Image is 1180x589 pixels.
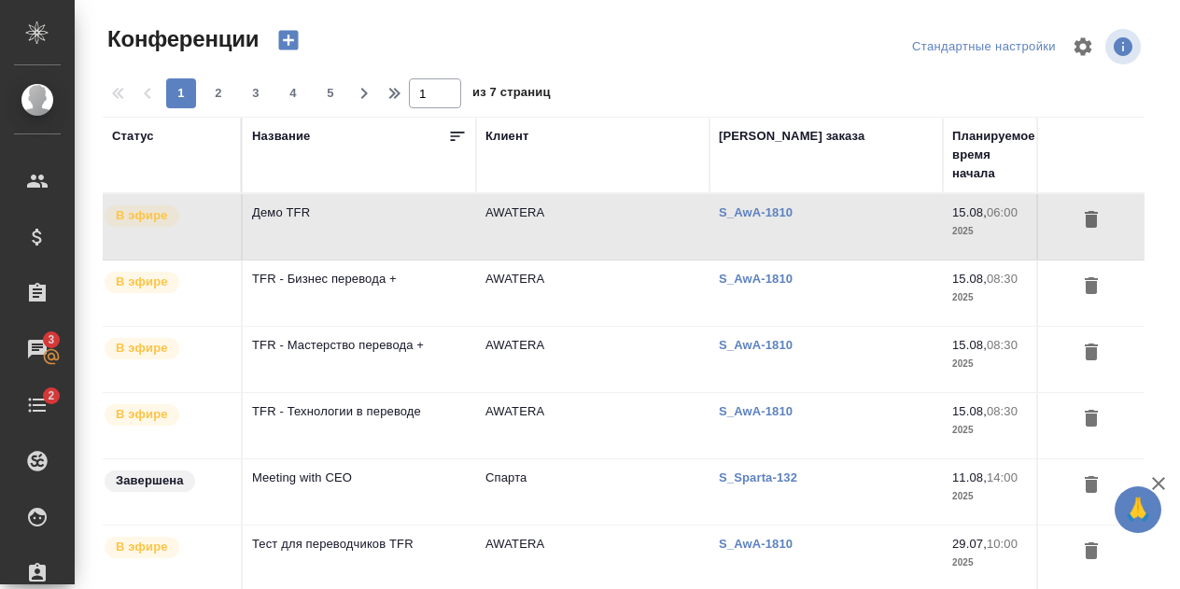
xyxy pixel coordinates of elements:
[5,326,70,372] a: 3
[1075,402,1107,437] button: Удалить
[243,327,476,392] td: TFR - Мастерство перевода +
[952,338,987,352] p: 15.08,
[987,404,1018,418] p: 08:30
[243,459,476,525] td: Meeting with CEO
[1075,336,1107,371] button: Удалить
[266,24,311,56] button: Создать
[472,81,551,108] span: из 7 страниц
[476,194,709,259] td: AWATERA
[1075,203,1107,238] button: Удалить
[5,382,70,428] a: 2
[952,205,987,219] p: 15.08,
[116,339,168,358] p: В эфире
[116,471,184,490] p: Завершена
[1105,29,1145,64] span: Посмотреть информацию
[116,273,168,291] p: В эфире
[952,222,1055,241] p: 2025
[204,78,233,108] button: 2
[476,327,709,392] td: AWATERA
[719,272,807,286] a: S_AwA-1810
[952,487,1055,506] p: 2025
[241,78,271,108] button: 3
[1115,486,1161,533] button: 🙏
[316,78,345,108] button: 5
[719,127,864,146] div: [PERSON_NAME] заказа
[116,405,168,424] p: В эфире
[476,459,709,525] td: Спарта
[116,538,168,556] p: В эфире
[252,127,310,146] div: Название
[1075,270,1107,304] button: Удалить
[987,470,1018,484] p: 14:00
[112,127,154,146] div: Статус
[952,404,987,418] p: 15.08,
[241,84,271,103] span: 3
[952,127,1036,183] div: Планируемое время начала
[719,404,807,418] a: S_AwA-1810
[316,84,345,103] span: 5
[719,470,811,484] a: S_Sparta-132
[719,205,807,219] a: S_AwA-1810
[987,205,1018,219] p: 06:00
[952,554,1055,572] p: 2025
[907,33,1061,62] div: split button
[952,537,987,551] p: 29.07,
[476,260,709,326] td: AWATERA
[278,78,308,108] button: 4
[103,24,259,54] span: Конференции
[243,260,476,326] td: TFR - Бизнес перевода +
[952,470,987,484] p: 11.08,
[36,330,65,349] span: 3
[1061,24,1105,69] span: Настроить таблицу
[36,386,65,405] span: 2
[1122,490,1154,529] span: 🙏
[476,393,709,458] td: AWATERA
[243,194,476,259] td: Демо TFR
[952,355,1055,373] p: 2025
[719,338,807,352] a: S_AwA-1810
[987,272,1018,286] p: 08:30
[1075,469,1107,503] button: Удалить
[952,288,1055,307] p: 2025
[1075,535,1107,569] button: Удалить
[952,421,1055,440] p: 2025
[485,127,528,146] div: Клиент
[116,206,168,225] p: В эфире
[719,537,807,551] a: S_AwA-1810
[243,393,476,458] td: TFR - Технологии в переводе
[204,84,233,103] span: 2
[987,338,1018,352] p: 08:30
[952,272,987,286] p: 15.08,
[278,84,308,103] span: 4
[987,537,1018,551] p: 10:00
